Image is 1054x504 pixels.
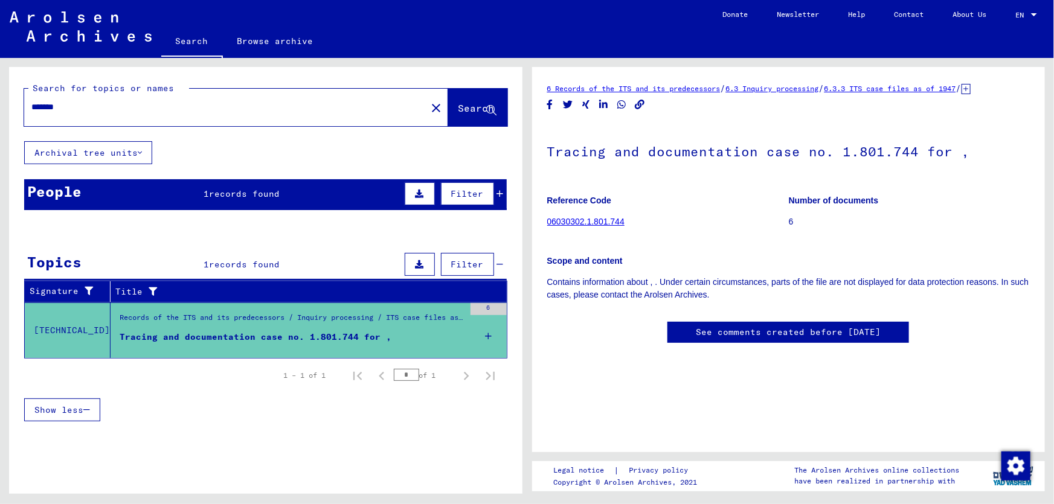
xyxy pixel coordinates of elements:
button: Clear [424,95,448,120]
span: Filter [451,188,484,199]
button: Share on Xing [580,97,593,112]
div: 1 – 1 of 1 [284,370,326,381]
div: of 1 [394,369,454,381]
td: [TECHNICAL_ID] [25,302,111,358]
img: Change consent [1001,451,1030,480]
a: Privacy policy [619,464,702,477]
button: Previous page [370,363,394,388]
button: First page [345,363,370,388]
span: Filter [451,259,484,270]
a: See comments created before [DATE] [696,326,881,339]
span: / [956,83,962,94]
button: Next page [454,363,478,388]
button: Filter [441,182,494,205]
span: 1 [204,188,209,199]
span: Search [458,102,495,114]
a: Legal notice [553,464,614,477]
p: The Arolsen Archives online collections [794,465,959,476]
button: Share on Facebook [544,97,556,112]
div: Title [115,282,495,301]
button: Copy link [634,97,646,112]
div: | [553,464,702,477]
div: Records of the ITS and its predecessors / Inquiry processing / ITS case files as of 1947 / Reposi... [120,312,464,329]
button: Share on Twitter [562,97,574,112]
p: 6 [789,215,1030,228]
button: Search [448,89,507,126]
button: Filter [441,253,494,276]
button: Archival tree units [24,141,152,164]
h1: Tracing and documentation case no. 1.801.744 for , [547,124,1030,177]
p: have been realized in partnership with [794,476,959,486]
span: EN [1015,11,1029,19]
img: yv_logo.png [991,461,1036,491]
a: 6.3 Inquiry processing [726,84,819,93]
mat-icon: close [429,101,443,115]
b: Scope and content [547,256,623,266]
b: Number of documents [789,196,879,205]
a: Search [161,27,223,58]
a: 6.3.3 ITS case files as of 1947 [824,84,956,93]
button: Last page [478,363,503,388]
div: People [27,180,82,202]
span: Show less [34,404,83,415]
button: Show less [24,398,100,421]
a: 06030302.1.801.744 [547,217,625,226]
div: Title [115,285,483,298]
span: records found [209,188,280,199]
div: Tracing and documentation case no. 1.801.744 for , [120,331,391,343]
div: Signature [30,282,113,301]
p: Contains information about , . Under certain circumstances, parts of the file are not displayed f... [547,276,1030,301]
button: Share on LinkedIn [597,97,610,112]
b: Reference Code [547,196,612,205]
p: Copyright © Arolsen Archives, 2021 [553,477,702,488]
mat-label: Search for topics or names [33,83,174,94]
span: / [819,83,824,94]
a: Browse archive [223,27,328,56]
div: Signature [30,285,101,298]
button: Share on WhatsApp [615,97,628,112]
img: Arolsen_neg.svg [10,11,152,42]
span: / [721,83,726,94]
a: 6 Records of the ITS and its predecessors [547,84,721,93]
